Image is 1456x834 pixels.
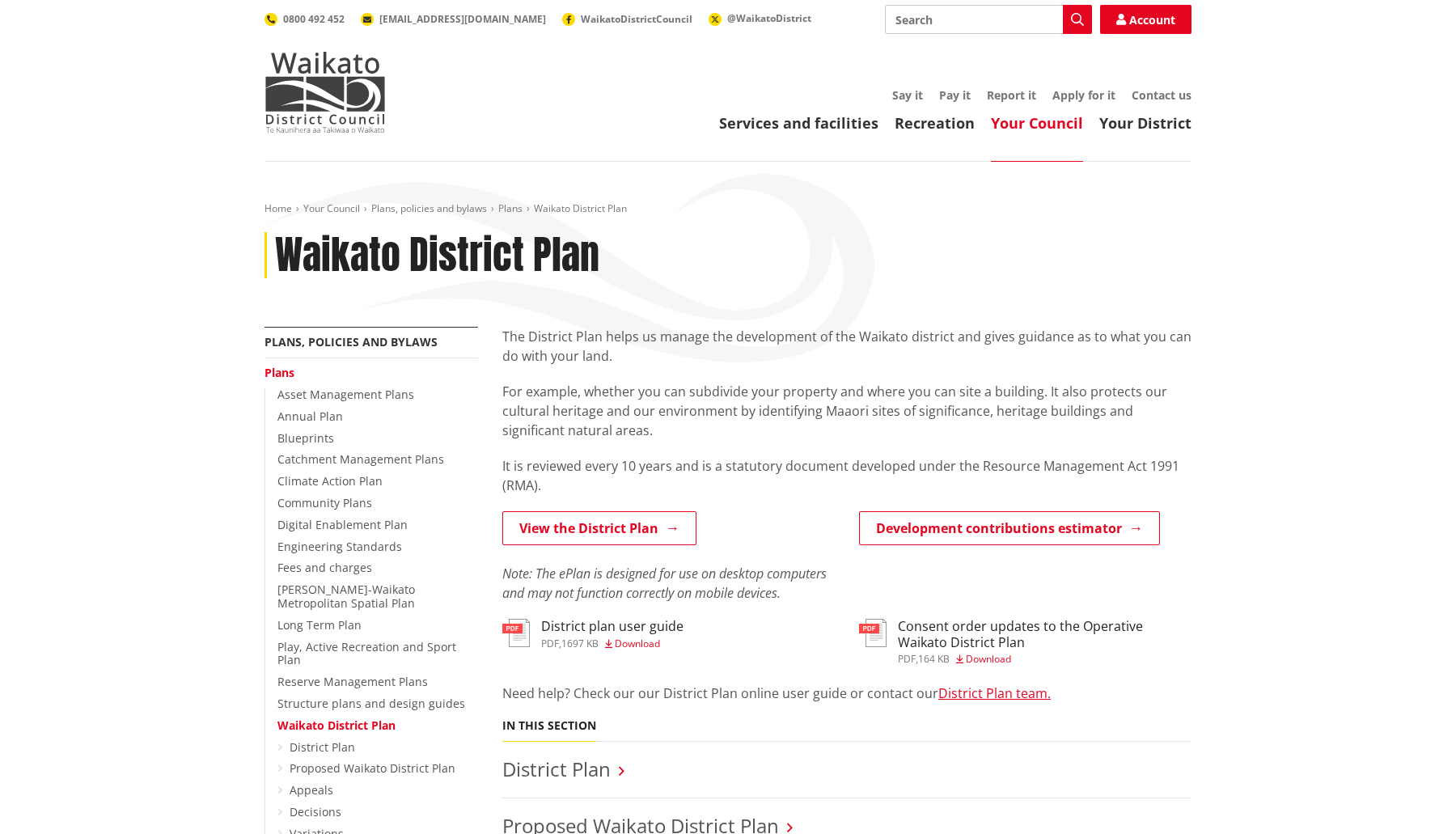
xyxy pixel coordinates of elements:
a: District plan user guide pdf,1697 KB Download [502,619,684,648]
div: , [898,654,1191,664]
a: Recreation [895,113,975,133]
em: Note: The ePlan is designed for use on desktop computers and may not function correctly on mobile... [502,565,827,602]
a: Waikato District Plan [277,718,396,733]
a: Consent order updates to the Operative Waikato District Plan pdf,164 KB Download [859,619,1191,663]
a: Climate Action Plan [277,473,383,489]
span: WaikatoDistrictCouncil [581,12,692,26]
a: District Plan team. [938,684,1051,702]
a: Annual Plan [277,409,343,424]
a: Apply for it [1052,87,1115,103]
span: 164 KB [918,652,950,666]
p: Need help? Check our our District Plan online user guide or contact our [502,684,1191,703]
a: [PERSON_NAME]-Waikato Metropolitan Spatial Plan [277,582,415,611]
span: @WaikatoDistrict [727,11,811,25]
span: 1697 KB [561,637,599,650]
a: Plans [498,201,523,215]
a: Contact us [1132,87,1191,103]
a: Say it [892,87,923,103]
a: Reserve Management Plans [277,674,428,689]
h3: Consent order updates to the Operative Waikato District Plan [898,619,1191,650]
h5: In this section [502,719,596,733]
a: Services and facilities [719,113,878,133]
a: District Plan [502,756,611,782]
a: Community Plans [277,495,372,510]
a: Appeals [290,782,333,798]
a: Plans, policies and bylaws [265,334,438,349]
a: Your Council [991,113,1083,133]
span: [EMAIL_ADDRESS][DOMAIN_NAME] [379,12,546,26]
img: document-pdf.svg [859,619,887,647]
div: , [541,639,684,649]
a: District Plan [290,739,355,755]
a: Play, Active Recreation and Sport Plan [277,639,456,668]
a: Catchment Management Plans [277,451,444,467]
span: Waikato District Plan [534,201,627,215]
span: pdf [898,652,916,666]
a: Asset Management Plans [277,387,414,402]
a: Account [1100,5,1191,34]
img: Waikato District Council - Te Kaunihera aa Takiwaa o Waikato [265,52,386,133]
span: Download [966,652,1011,666]
a: [EMAIL_ADDRESS][DOMAIN_NAME] [361,12,546,26]
a: Proposed Waikato District Plan [290,760,455,776]
a: Report it [987,87,1036,103]
span: pdf [541,637,559,650]
a: Blueprints [277,430,334,446]
p: It is reviewed every 10 years and is a statutory document developed under the Resource Management... [502,456,1191,495]
a: Your Council [303,201,360,215]
a: Development contributions estimator [859,511,1160,545]
a: 0800 492 452 [265,12,345,26]
nav: breadcrumb [265,202,1191,216]
a: Engineering Standards [277,539,402,554]
span: Download [615,637,660,650]
a: Decisions [290,804,341,819]
p: The District Plan helps us manage the development of the Waikato district and gives guidance as t... [502,327,1191,366]
a: Plans [265,365,294,380]
h1: Waikato District Plan [275,232,599,279]
h3: District plan user guide [541,619,684,634]
a: Long Term Plan [277,617,362,633]
a: Digital Enablement Plan [277,517,408,532]
a: Plans, policies and bylaws [371,201,487,215]
a: Your District [1099,113,1191,133]
a: Structure plans and design guides [277,696,465,711]
p: For example, whether you can subdivide your property and where you can site a building. It also p... [502,382,1191,440]
a: View the District Plan [502,511,696,545]
a: WaikatoDistrictCouncil [562,12,692,26]
a: @WaikatoDistrict [709,11,811,25]
span: 0800 492 452 [283,12,345,26]
img: document-pdf.svg [502,619,530,647]
input: Search input [885,5,1092,34]
a: Fees and charges [277,560,372,575]
a: Pay it [939,87,971,103]
a: Home [265,201,292,215]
